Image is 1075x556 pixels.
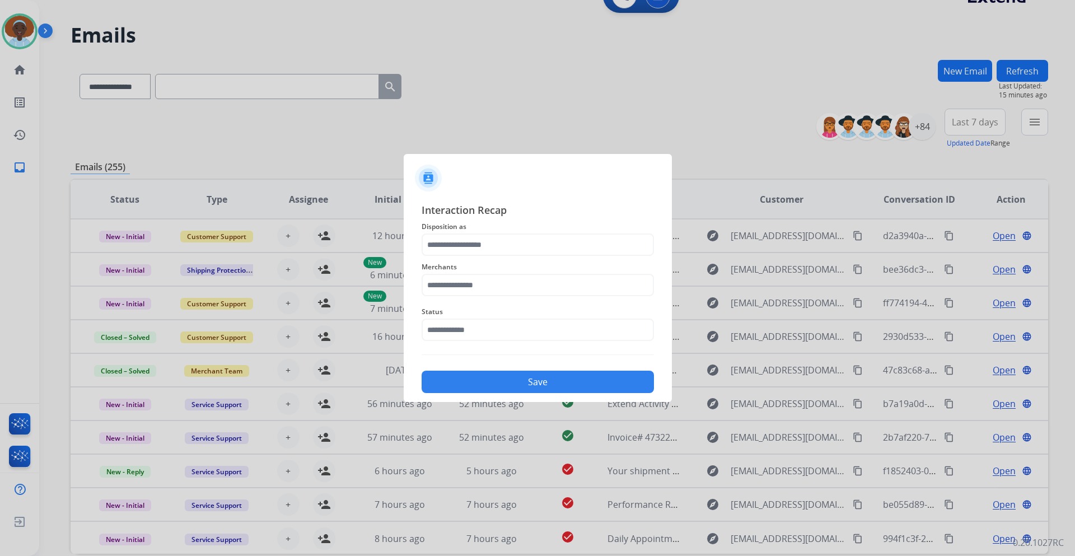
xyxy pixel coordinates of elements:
[422,354,654,355] img: contact-recap-line.svg
[422,220,654,233] span: Disposition as
[422,202,654,220] span: Interaction Recap
[422,260,654,274] span: Merchants
[415,165,442,191] img: contactIcon
[422,371,654,393] button: Save
[1013,536,1064,549] p: 0.20.1027RC
[422,305,654,319] span: Status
